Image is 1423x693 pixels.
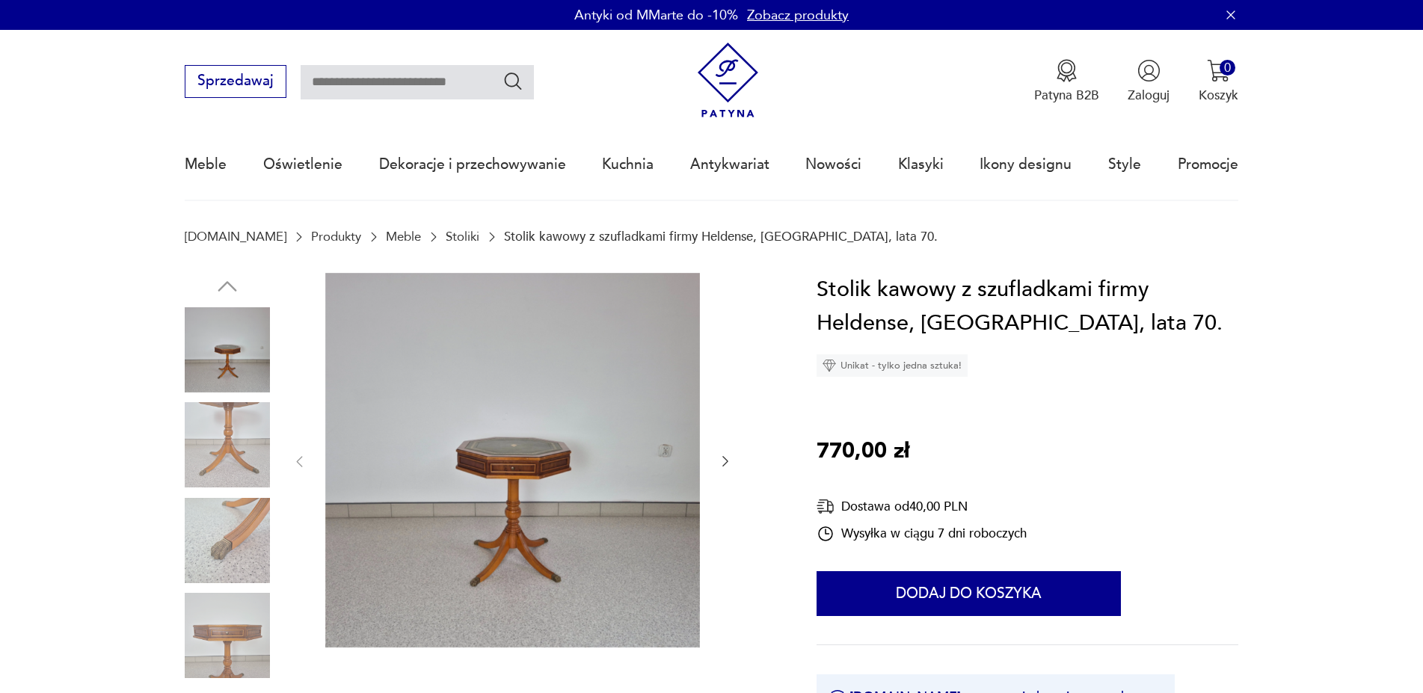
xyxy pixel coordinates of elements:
[446,230,479,244] a: Stoliki
[1220,60,1235,76] div: 0
[817,497,1027,516] div: Dostawa od 40,00 PLN
[898,130,944,199] a: Klasyki
[1199,87,1238,104] p: Koszyk
[1128,59,1170,104] button: Zaloguj
[817,497,835,516] img: Ikona dostawy
[817,354,968,377] div: Unikat - tylko jedna sztuka!
[747,6,849,25] a: Zobacz produkty
[386,230,421,244] a: Meble
[502,70,524,92] button: Szukaj
[817,434,909,469] p: 770,00 zł
[185,65,286,98] button: Sprzedawaj
[1034,59,1099,104] a: Ikona medaluPatyna B2B
[690,130,769,199] a: Antykwariat
[185,307,270,392] img: Zdjęcie produktu Stolik kawowy z szufladkami firmy Heldense, Anglia, lata 70.
[185,76,286,88] a: Sprzedawaj
[311,230,361,244] a: Produkty
[690,43,766,118] img: Patyna - sklep z meblami i dekoracjami vintage
[504,230,938,244] p: Stolik kawowy z szufladkami firmy Heldense, [GEOGRAPHIC_DATA], lata 70.
[1128,87,1170,104] p: Zaloguj
[980,130,1072,199] a: Ikony designu
[185,498,270,583] img: Zdjęcie produktu Stolik kawowy z szufladkami firmy Heldense, Anglia, lata 70.
[817,525,1027,543] div: Wysyłka w ciągu 7 dni roboczych
[1199,59,1238,104] button: 0Koszyk
[379,130,566,199] a: Dekoracje i przechowywanie
[1055,59,1078,82] img: Ikona medalu
[1034,59,1099,104] button: Patyna B2B
[1108,130,1141,199] a: Style
[1137,59,1161,82] img: Ikonka użytkownika
[263,130,342,199] a: Oświetlenie
[185,593,270,678] img: Zdjęcie produktu Stolik kawowy z szufladkami firmy Heldense, Anglia, lata 70.
[185,130,227,199] a: Meble
[185,402,270,487] img: Zdjęcie produktu Stolik kawowy z szufladkami firmy Heldense, Anglia, lata 70.
[574,6,738,25] p: Antyki od MMarte do -10%
[817,571,1121,616] button: Dodaj do koszyka
[805,130,861,199] a: Nowości
[325,273,700,647] img: Zdjęcie produktu Stolik kawowy z szufladkami firmy Heldense, Anglia, lata 70.
[823,359,836,372] img: Ikona diamentu
[602,130,654,199] a: Kuchnia
[185,230,286,244] a: [DOMAIN_NAME]
[1034,87,1099,104] p: Patyna B2B
[1178,130,1238,199] a: Promocje
[817,273,1238,341] h1: Stolik kawowy z szufladkami firmy Heldense, [GEOGRAPHIC_DATA], lata 70.
[1207,59,1230,82] img: Ikona koszyka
